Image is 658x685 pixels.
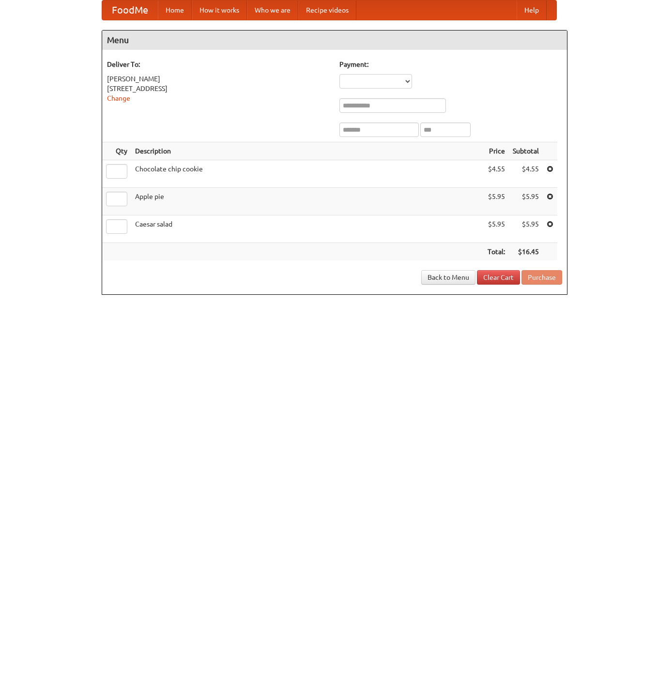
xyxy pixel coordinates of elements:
[131,160,484,188] td: Chocolate chip cookie
[298,0,356,20] a: Recipe videos
[102,30,567,50] h4: Menu
[247,0,298,20] a: Who we are
[484,243,509,261] th: Total:
[102,0,158,20] a: FoodMe
[484,160,509,188] td: $4.55
[131,215,484,243] td: Caesar salad
[107,94,130,102] a: Change
[339,60,562,69] h5: Payment:
[158,0,192,20] a: Home
[107,60,330,69] h5: Deliver To:
[131,142,484,160] th: Description
[517,0,547,20] a: Help
[192,0,247,20] a: How it works
[521,270,562,285] button: Purchase
[509,215,543,243] td: $5.95
[484,142,509,160] th: Price
[107,84,330,93] div: [STREET_ADDRESS]
[509,243,543,261] th: $16.45
[421,270,475,285] a: Back to Menu
[509,142,543,160] th: Subtotal
[102,142,131,160] th: Qty
[477,270,520,285] a: Clear Cart
[484,215,509,243] td: $5.95
[107,74,330,84] div: [PERSON_NAME]
[484,188,509,215] td: $5.95
[509,160,543,188] td: $4.55
[131,188,484,215] td: Apple pie
[509,188,543,215] td: $5.95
